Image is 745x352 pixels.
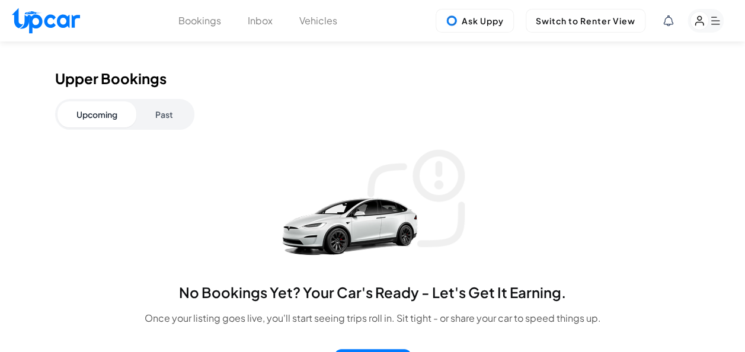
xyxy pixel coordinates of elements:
[299,14,337,28] button: Vehicles
[526,9,645,33] button: Switch to Renter View
[178,14,221,28] button: Bookings
[136,101,192,127] button: Past
[55,70,690,87] h1: Upper Bookings
[446,15,458,27] img: Uppy
[12,8,80,33] img: Upcar Logo
[436,9,514,33] button: Ask Uppy
[275,144,471,268] img: booking
[145,283,601,302] h1: No Bookings Yet? Your Car's Ready - Let's Get It Earning.
[145,311,601,325] p: Once your listing goes live, you'll start seeing trips roll in. Sit tight - or share your car to ...
[248,14,273,28] button: Inbox
[57,101,136,127] button: Upcoming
